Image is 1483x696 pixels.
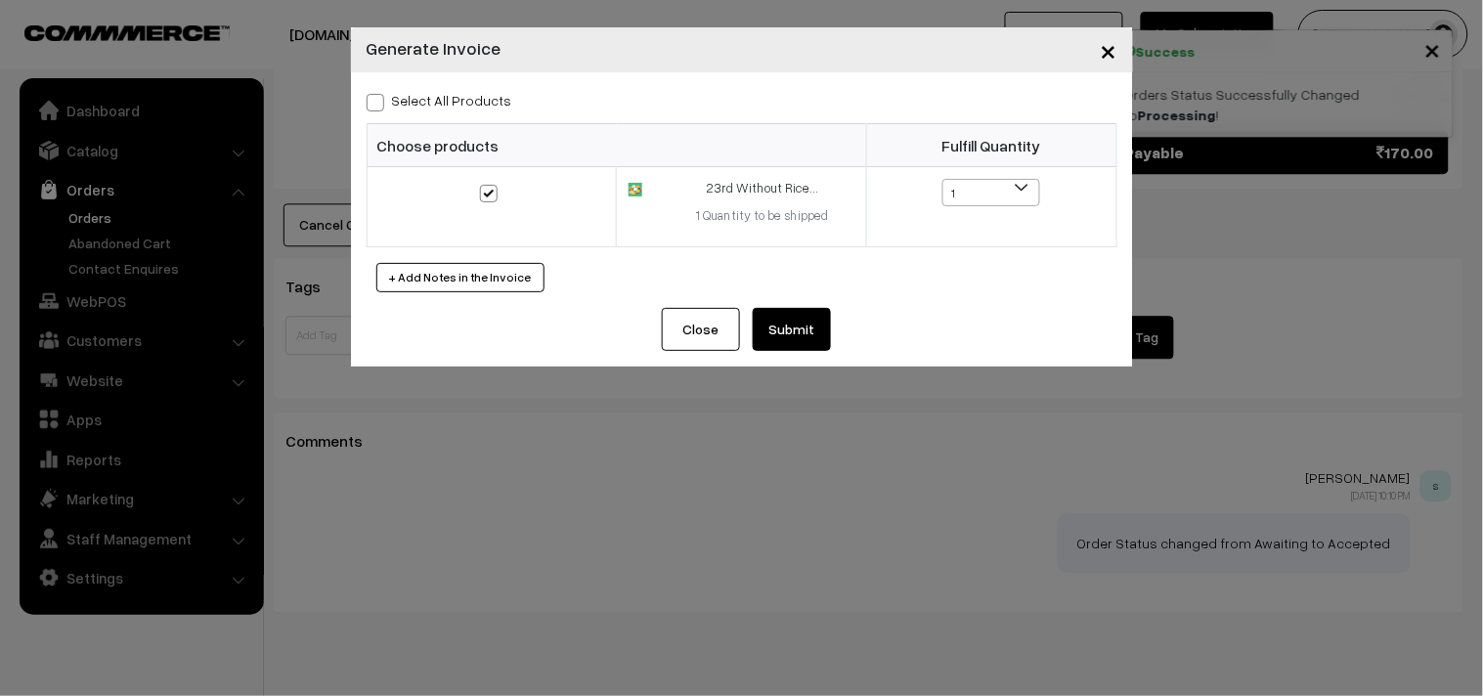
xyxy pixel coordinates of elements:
[753,308,831,351] button: Submit
[367,35,502,62] h4: Generate Invoice
[629,183,641,196] img: 17327207182824lunch-cartoon.jpg
[942,179,1040,206] span: 1
[1101,31,1117,67] span: ×
[367,90,512,110] label: Select all Products
[376,263,545,292] button: + Add Notes in the Invoice
[943,180,1039,207] span: 1
[672,206,854,226] div: 1 Quantity to be shipped
[866,124,1116,167] th: Fulfill Quantity
[1085,20,1133,80] button: Close
[662,308,740,351] button: Close
[672,179,854,198] div: 23rd Without Rice...
[367,124,866,167] th: Choose products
